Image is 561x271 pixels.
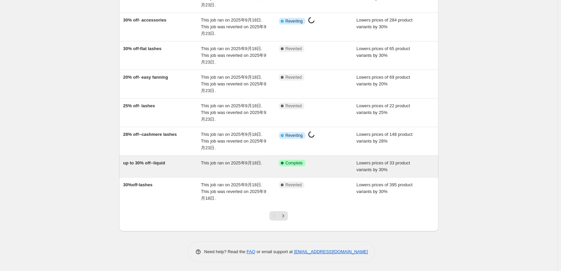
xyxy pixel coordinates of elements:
[123,46,162,51] span: 30% off-flat lashes
[356,46,410,58] span: Lowers prices of 65 product variants by 30%
[201,75,266,93] span: This job ran on 2025年9月18日. This job was reverted on 2025年9月23日.
[123,160,165,165] span: up to 30% off--liquid
[201,132,266,150] span: This job ran on 2025年9月18日. This job was reverted on 2025年9月23日.
[201,17,266,36] span: This job ran on 2025年9月18日. This job was reverted on 2025年9月23日.
[356,103,410,115] span: Lowers prices of 22 product variants by 25%
[356,160,410,172] span: Lowers prices of 33 product variants by 30%
[123,132,177,137] span: 28% off--cashmere lashes
[201,160,262,165] span: This job ran on 2025年9月18日.
[286,160,303,166] span: Complete
[286,18,303,24] span: Reverting
[286,46,302,51] span: Reverted
[286,103,302,109] span: Reverted
[123,103,155,108] span: 25% off- lashes
[356,182,413,194] span: Lowers prices of 395 product variants by 30%
[201,46,266,65] span: This job ran on 2025年9月18日. This job was reverted on 2025年9月23日.
[286,182,302,188] span: Reverted
[123,75,168,80] span: 20% off- easy fanning
[255,249,294,254] span: or email support at
[123,17,167,23] span: 30% off- accessories
[356,132,413,144] span: Lowers prices of 148 product variants by 28%
[204,249,247,254] span: Need help? Read the
[201,103,266,122] span: This job ran on 2025年9月18日. This job was reverted on 2025年9月23日.
[286,133,303,138] span: Reverting
[123,182,153,187] span: 30%off-lashes
[356,75,410,86] span: Lowers prices of 69 product variants by 20%
[356,17,413,29] span: Lowers prices of 284 product variants by 30%
[269,211,288,221] nav: Pagination
[278,211,288,221] button: Next
[286,75,302,80] span: Reverted
[201,182,266,201] span: This job ran on 2025年9月18日. This job was reverted on 2025年9月18日.
[247,249,255,254] a: FAQ
[294,249,368,254] a: [EMAIL_ADDRESS][DOMAIN_NAME]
